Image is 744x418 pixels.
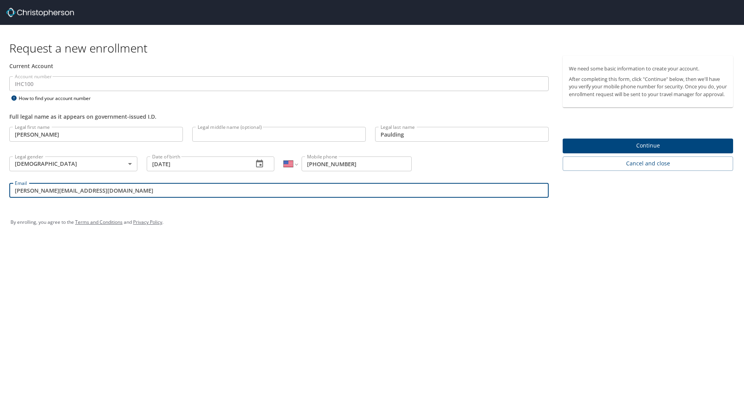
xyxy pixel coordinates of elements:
[569,159,727,169] span: Cancel and close
[11,213,733,232] div: By enrolling, you agree to the and .
[569,76,727,98] p: After completing this form, click "Continue" below, then we'll have you verify your mobile phone ...
[9,112,549,121] div: Full legal name as it appears on government-issued I.D.
[9,156,137,171] div: [DEMOGRAPHIC_DATA]
[9,62,549,70] div: Current Account
[147,156,247,171] input: MM/DD/YYYY
[563,139,733,154] button: Continue
[569,65,727,72] p: We need some basic information to create your account.
[133,219,162,225] a: Privacy Policy
[563,156,733,171] button: Cancel and close
[302,156,412,171] input: Enter phone number
[9,40,739,56] h1: Request a new enrollment
[9,93,107,103] div: How to find your account number
[75,219,123,225] a: Terms and Conditions
[569,141,727,151] span: Continue
[6,8,74,17] img: cbt logo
